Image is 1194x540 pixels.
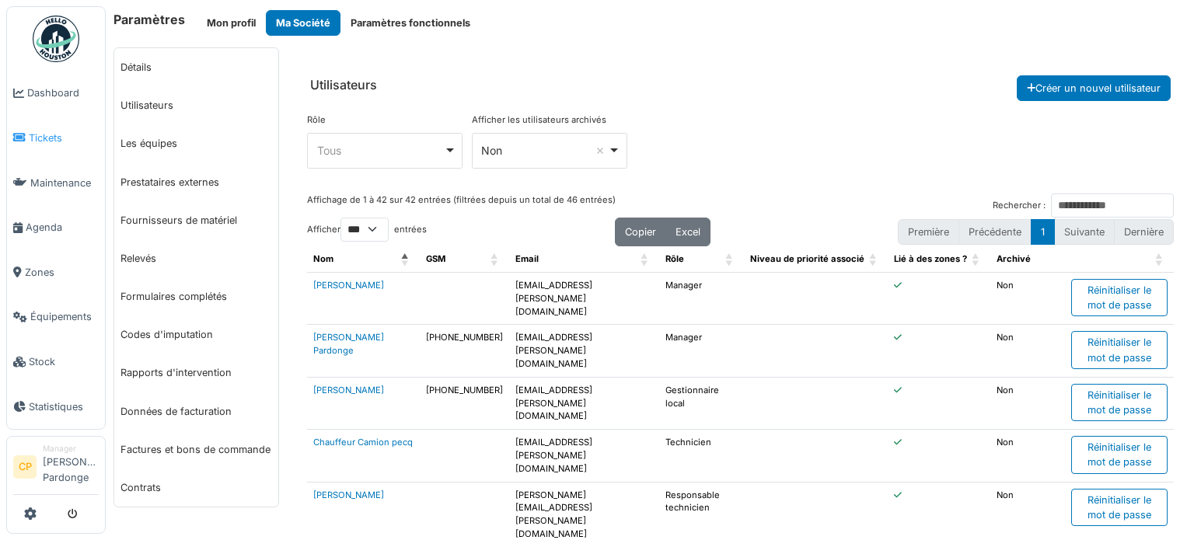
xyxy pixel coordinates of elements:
div: Réinitialiser le mot de passe [1071,436,1168,473]
label: Afficher entrées [307,218,427,242]
a: Stock [7,340,105,385]
td: Manager [659,325,744,377]
a: Factures et bons de commande [114,430,278,469]
button: Paramètres fonctionnels [340,10,480,36]
a: [PERSON_NAME] [313,489,384,500]
span: Email: Activate to sort [641,246,650,272]
td: Gestionnaire local [659,377,744,429]
span: Agenda [26,220,99,235]
a: Maintenance [7,160,105,205]
span: GSM: Activate to sort [491,246,500,272]
td: [EMAIL_ADDRESS][PERSON_NAME][DOMAIN_NAME] [509,377,658,429]
a: Formulaires complétés [114,277,278,315]
span: Copier [625,226,656,238]
a: Chauffeur Camion pecq [313,437,413,448]
button: Excel [665,218,710,246]
div: Affichage de 1 à 42 sur 42 entrées (filtrées depuis un total de 46 entrées) [307,193,616,218]
a: Statistiques [7,384,105,429]
span: : Activate to sort [1155,246,1164,272]
a: Données de facturation [114,392,278,430]
button: Remove item: 'false' [592,143,608,159]
td: [PHONE_NUMBER] [420,325,509,377]
a: [PERSON_NAME] Pardonge [313,332,384,356]
button: 1 [1031,219,1055,245]
td: [EMAIL_ADDRESS][PERSON_NAME][DOMAIN_NAME] [509,325,658,377]
h6: Utilisateurs [310,78,377,92]
span: Archivé [997,253,1031,264]
span: Rôle: Activate to sort [725,246,735,272]
span: Maintenance [30,176,99,190]
a: CP Manager[PERSON_NAME] Pardonge [13,443,99,495]
li: [PERSON_NAME] Pardonge [43,443,99,491]
a: Tickets [7,116,105,161]
td: [EMAIL_ADDRESS][PERSON_NAME][DOMAIN_NAME] [509,272,658,324]
h6: Paramètres [113,12,185,27]
span: Nom: Activate to invert sorting [401,246,410,272]
span: Excel [676,226,700,238]
span: Niveau de priorité associé : Activate to sort [869,246,878,272]
label: Rôle [307,113,326,127]
span: GSM [426,253,445,264]
label: Afficher les utilisateurs archivés [472,113,606,127]
a: Détails [114,48,278,86]
div: Non [481,142,608,159]
td: Non [990,272,1065,324]
a: Agenda [7,205,105,250]
div: Manager [43,443,99,455]
a: Zones [7,250,105,295]
a: Équipements [7,294,105,340]
li: CP [13,455,37,479]
div: Réinitialiser le mot de passe [1071,489,1168,526]
a: Relevés [114,239,278,277]
a: Les équipes [114,124,278,162]
td: [EMAIL_ADDRESS][PERSON_NAME][DOMAIN_NAME] [509,430,658,482]
span: Stock [29,354,99,369]
span: Email [515,253,539,264]
a: Contrats [114,469,278,507]
span: Lié à des zones ? [894,253,967,264]
a: Codes d'imputation [114,315,278,354]
td: Manager [659,272,744,324]
span: Nom [313,253,333,264]
img: Badge_color-CXgf-gQk.svg [33,16,79,62]
div: Réinitialiser le mot de passe [1071,279,1168,316]
td: Non [990,325,1065,377]
div: Réinitialiser le mot de passe [1071,384,1168,421]
button: Créer un nouvel utilisateur [1017,75,1171,101]
select: Afficherentrées [340,218,389,242]
button: Copier [615,218,666,246]
span: Statistiques [29,399,99,414]
td: Technicien [659,430,744,482]
div: Réinitialiser le mot de passe [1071,331,1168,368]
span: Équipements [30,309,99,324]
a: Prestataires externes [114,163,278,201]
a: Fournisseurs de matériel [114,201,278,239]
a: Utilisateurs [114,86,278,124]
td: [PHONE_NUMBER] [420,377,509,429]
span: Rôle [665,253,684,264]
span: Zones [25,265,99,280]
div: Tous [317,142,444,159]
label: Rechercher : [993,199,1046,212]
span: Niveau de priorité associé [750,253,864,264]
a: Dashboard [7,71,105,116]
a: [PERSON_NAME] [313,280,384,291]
td: Non [990,430,1065,482]
a: [PERSON_NAME] [313,385,384,395]
nav: pagination [898,219,1174,245]
button: Mon profil [197,10,266,36]
td: Non [990,377,1065,429]
span: Tickets [29,131,99,145]
button: Ma Société [266,10,340,36]
span: Dashboard [27,85,99,100]
span: Lié à des zones ?: Activate to sort [972,246,981,272]
a: Rapports d'intervention [114,354,278,392]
